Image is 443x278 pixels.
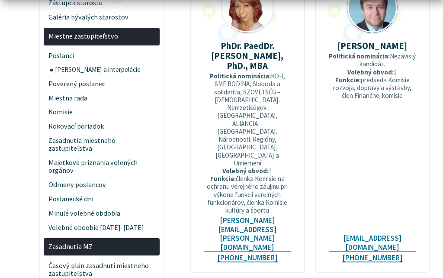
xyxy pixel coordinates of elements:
[204,72,291,214] p: KDH, SME RODINA, Sloboda a solidarita, SZÖVETSÉG – [DEMOGRAPHIC_DATA]. Nemzetiségek. [GEOGRAPHIC_...
[335,76,361,84] strong: Funkcie:
[48,77,154,91] span: Poverený poslanec
[48,178,154,192] span: Odmeny poslancov
[48,206,154,220] span: Minulé volebné obdobia
[44,120,160,134] a: Rokovací poriadok
[48,91,154,105] span: Miestna rada
[48,48,154,63] span: Poslanci
[44,48,160,63] a: Poslanci
[211,40,283,71] strong: PhDr. PaedDr. [PERSON_NAME], PhD., MBA
[44,192,160,206] a: Poslanecké dni
[44,77,160,91] a: Poverený poslanec
[48,120,154,134] span: Rokovací poriadok
[44,156,160,178] a: Majetkové priznania volených orgánov
[48,105,154,120] span: Komisie
[342,253,403,262] a: [PHONE_NUMBER]
[48,239,154,254] span: Zasadnutia MZ
[329,234,416,252] a: [EMAIL_ADDRESS][DOMAIN_NAME]
[44,134,160,156] a: Zasadnutia miestneho zastupiteľstva
[55,63,154,77] span: [PERSON_NAME] a interpelácie
[217,253,278,262] a: [PHONE_NUMBER]
[44,178,160,192] a: Odmeny poslancov
[210,72,271,80] strong: Politická nominácia:
[44,220,160,235] a: Volebné obdobie [DATE]-[DATE]
[210,175,236,183] strong: Funkcie:
[204,216,291,252] a: [PERSON_NAME][EMAIL_ADDRESS][PERSON_NAME][DOMAIN_NAME]
[44,238,160,256] a: Zasadnutia MZ
[48,192,154,206] span: Poslanecké dni
[337,40,407,52] strong: [PERSON_NAME]
[44,206,160,220] a: Minulé volebné obdobia
[48,220,154,235] span: Volebné obdobie [DATE]-[DATE]
[44,10,160,24] a: Galéria bývalých starostov
[48,156,154,178] span: Majetkové priznania volených orgánov
[44,28,160,45] a: Miestne zastupiteľstvo
[329,52,416,100] p: Nezávislý kandidát. 1 predseda Komisie rozvoja, dopravy a výstavby, člen Finančnej komisie
[44,105,160,120] a: Komisie
[48,10,154,24] span: Galéria bývalých starostov
[48,29,154,44] span: Miestne zastupiteľstvo
[50,63,160,77] a: [PERSON_NAME] a interpelácie
[48,134,154,156] span: Zasadnutia miestneho zastupiteľstva
[347,68,394,76] strong: Volebný obvod:
[329,52,390,60] strong: Politická nominácia:
[44,91,160,105] a: Miestna rada
[222,167,269,175] strong: Volebný obvod:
